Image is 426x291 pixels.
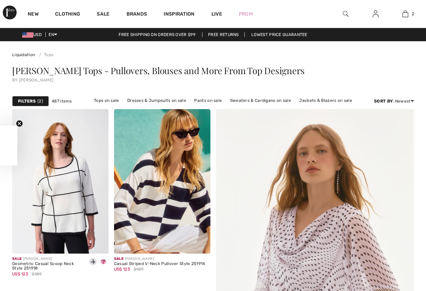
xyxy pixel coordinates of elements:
a: Live [211,10,222,18]
span: Sale [114,257,123,261]
img: My Info [373,10,379,18]
span: Inspiration [164,11,194,18]
div: [PERSON_NAME] [12,256,82,262]
span: 2 [37,98,43,104]
img: US Dollar [22,32,33,38]
div: Vanilla/Black [88,256,98,268]
a: Skirts on sale [183,105,217,114]
strong: Filters [18,98,36,104]
strong: Sort By [374,99,393,104]
a: 2 [391,10,420,18]
a: Sweaters & Cardigans on sale [227,96,295,105]
div: Geometric Casual Scoop Neck Style 251918 [12,262,82,271]
span: Sale [12,257,21,261]
a: Tops [36,52,54,57]
img: Geometric Casual Scoop Neck Style 251918. Vanilla/Black [12,109,108,254]
a: Clothing [55,11,80,18]
button: Close teaser [16,120,23,127]
a: Sale [97,11,110,18]
a: Brands [127,11,147,18]
span: US$ 123 [114,267,130,272]
a: Prom [239,10,253,18]
span: 2 [412,11,414,17]
a: Sign In [367,10,384,18]
a: Free Returns [202,32,245,37]
span: $189 [32,271,42,277]
a: Pants on sale [191,96,225,105]
a: Outerwear on sale [218,105,263,114]
span: 487 items [52,98,72,104]
span: US$ 123 [12,272,28,276]
span: EN [49,32,57,37]
a: Jackets & Blazers on sale [296,96,356,105]
a: Tops on sale [90,96,123,105]
img: My Bag [402,10,408,18]
a: Lowest Price Guarantee [246,32,313,37]
a: Free shipping on orders over $99 [113,32,201,37]
span: [PERSON_NAME] Tops - Pullovers, Blouses and More From Top Designers [12,64,305,77]
a: Dresses & Jumpsuits on sale [124,96,190,105]
div: : Newest [374,98,414,104]
img: search the website [343,10,349,18]
div: Casual Striped V-Neck Pullover Style 251914 [114,262,205,266]
div: Bubble gum/black [98,256,108,268]
img: 1ère Avenue [3,6,17,19]
img: Casual Striped V-Neck Pullover Style 251914. Midnight Blue/Vanilla [114,109,210,254]
div: [PERSON_NAME] [114,256,205,262]
div: by [PERSON_NAME] [12,78,414,82]
a: New [28,11,38,18]
a: Liquidation [12,52,35,57]
span: USD [22,32,44,37]
span: $189 [134,266,144,272]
